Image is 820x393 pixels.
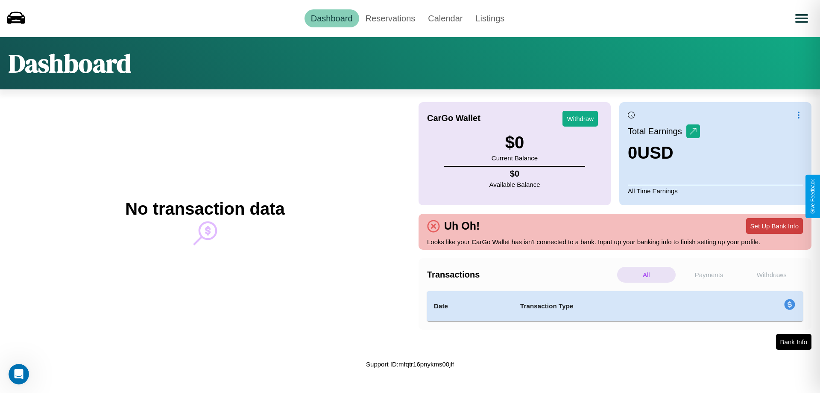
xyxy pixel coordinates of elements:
[489,169,540,179] h4: $ 0
[617,267,676,283] p: All
[492,152,538,164] p: Current Balance
[422,9,469,27] a: Calendar
[562,111,598,127] button: Withdraw
[810,179,816,214] div: Give Feedback
[628,124,686,139] p: Total Earnings
[492,133,538,152] h3: $ 0
[9,46,131,81] h1: Dashboard
[427,291,803,321] table: simple table
[742,267,801,283] p: Withdraws
[440,220,484,232] h4: Uh Oh!
[305,9,359,27] a: Dashboard
[489,179,540,190] p: Available Balance
[680,267,738,283] p: Payments
[628,185,803,197] p: All Time Earnings
[427,270,615,280] h4: Transactions
[469,9,511,27] a: Listings
[427,236,803,248] p: Looks like your CarGo Wallet has isn't connected to a bank. Input up your banking info to finish ...
[427,113,480,123] h4: CarGo Wallet
[366,358,454,370] p: Support ID: mfqtr16pnykms00jlf
[790,6,814,30] button: Open menu
[9,364,29,384] iframe: Intercom live chat
[520,301,714,311] h4: Transaction Type
[746,218,803,234] button: Set Up Bank Info
[628,143,700,163] h3: 0 USD
[125,199,284,219] h2: No transaction data
[359,9,422,27] a: Reservations
[434,301,507,311] h4: Date
[776,334,811,350] button: Bank Info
